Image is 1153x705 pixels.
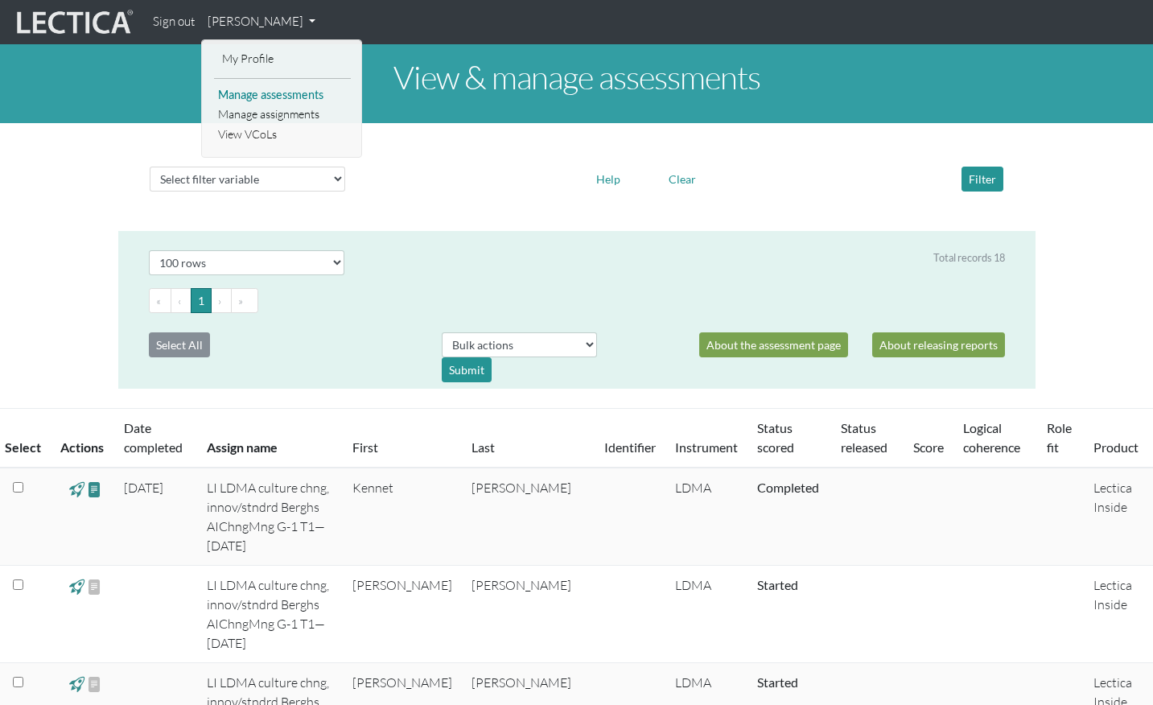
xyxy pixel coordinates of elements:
button: Help [589,167,628,192]
th: Actions [51,409,114,468]
td: LI LDMA culture chng, innov/stndrd Berghs AIChngMng G-1 T1—[DATE] [197,566,343,663]
a: Product [1093,439,1139,455]
span: view [87,577,102,596]
span: view [69,674,84,693]
td: Lectica Inside [1084,468,1153,566]
a: Instrument [675,439,738,455]
a: Help [589,170,628,185]
th: Assign name [197,409,343,468]
a: Completed = assessment has been completed; CS scored = assessment has been CLAS scored; LS scored... [757,674,798,690]
a: Date completed [124,420,183,455]
span: view [87,480,102,498]
span: view [69,577,84,596]
td: [PERSON_NAME] [462,566,595,663]
a: Status released [841,420,887,455]
button: Filter [962,167,1003,192]
a: Completed = assessment has been completed; CS scored = assessment has been CLAS scored; LS scored... [757,577,798,592]
td: Kennet [343,468,462,566]
button: Go to page 1 [191,288,212,313]
a: Completed = assessment has been completed; CS scored = assessment has been CLAS scored; LS scored... [757,480,819,495]
td: Lectica Inside [1084,566,1153,663]
div: Submit [442,357,492,382]
a: Status scored [757,420,794,455]
a: View VCoLs [214,125,351,145]
td: LI LDMA culture chng, innov/stndrd Berghs AIChngMng G-1 T1—[DATE] [197,468,343,566]
a: Role fit [1047,420,1072,455]
a: Logical coherence [963,420,1020,455]
a: Manage assessments [214,85,351,105]
span: view [87,674,102,694]
a: First [352,439,378,455]
td: LDMA [665,468,747,566]
a: Identifier [604,439,656,455]
a: [PERSON_NAME] [201,6,322,38]
ul: Pagination [149,288,1005,313]
a: Sign out [146,6,201,38]
div: Total records 18 [933,250,1005,266]
td: [PERSON_NAME] [462,468,595,566]
td: [PERSON_NAME] [343,566,462,663]
a: About the assessment page [699,332,848,357]
a: My Profile [218,49,347,69]
td: [DATE] [114,468,197,566]
td: LDMA [665,566,747,663]
button: Select All [149,332,210,357]
a: Manage assignments [214,105,351,125]
span: view [69,480,84,498]
img: lecticalive [13,7,134,38]
a: Score [913,439,944,455]
a: Last [471,439,495,455]
a: About releasing reports [872,332,1005,357]
button: Clear [661,167,703,192]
